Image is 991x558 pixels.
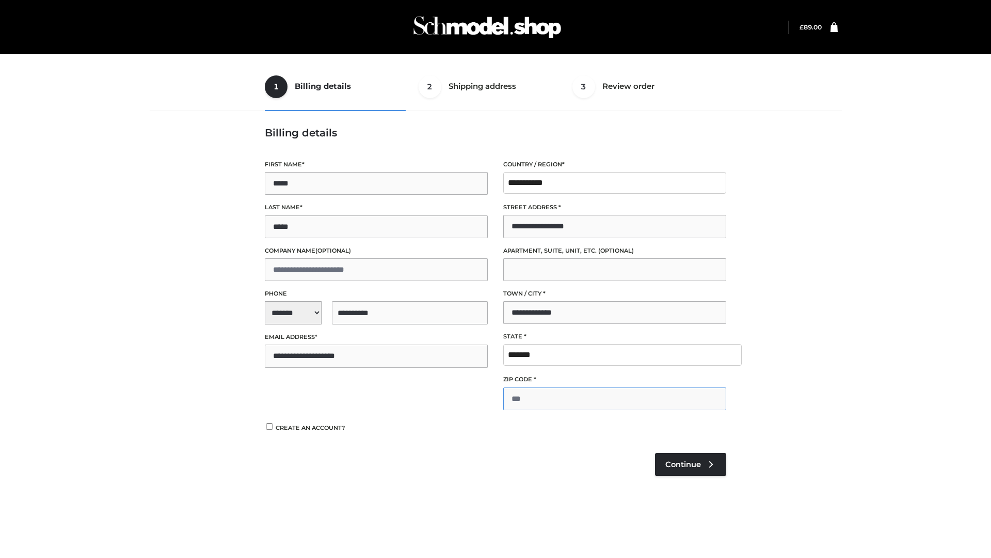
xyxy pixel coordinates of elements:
label: First name [265,160,488,169]
span: Create an account? [276,424,345,431]
label: Email address [265,332,488,342]
label: Phone [265,289,488,299]
span: (optional) [315,247,351,254]
label: Apartment, suite, unit, etc. [503,246,726,256]
label: State [503,332,726,342]
label: Last name [265,203,488,212]
label: Company name [265,246,488,256]
span: (optional) [598,247,634,254]
a: £89.00 [800,23,822,31]
span: Continue [665,460,701,469]
bdi: 89.00 [800,23,822,31]
img: Schmodel Admin 964 [410,7,565,48]
label: Country / Region [503,160,726,169]
label: Street address [503,203,726,212]
label: ZIP Code [503,375,726,384]
a: Continue [655,453,726,476]
h3: Billing details [265,127,726,139]
span: £ [800,23,804,31]
label: Town / City [503,289,726,299]
input: Create an account? [265,423,274,430]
